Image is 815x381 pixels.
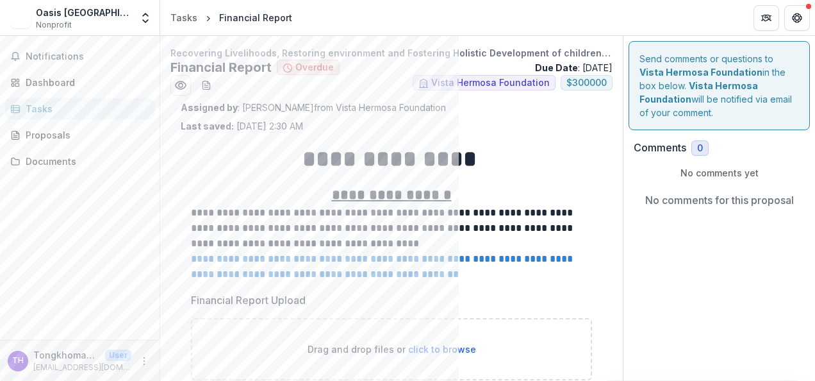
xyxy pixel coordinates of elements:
[170,11,197,24] div: Tasks
[26,155,144,168] div: Documents
[196,75,217,96] button: download-word-button
[181,119,303,133] p: [DATE] 2:30 AM
[308,343,476,356] p: Drag and drop files or
[10,8,31,28] img: Oasis India
[33,362,131,373] p: [EMAIL_ADDRESS][DOMAIN_NAME]
[170,60,272,75] h2: Financial Report
[408,344,476,355] span: click to browse
[105,350,131,361] p: User
[535,61,613,74] p: : [DATE]
[181,102,238,113] strong: Assigned by
[535,62,578,73] strong: Due Date
[165,8,202,27] a: Tasks
[784,5,810,31] button: Get Help
[639,67,762,78] strong: Vista Hermosa Foundation
[753,5,779,31] button: Partners
[26,128,144,142] div: Proposals
[165,8,297,27] nav: breadcrumb
[36,19,72,31] span: Nonprofit
[191,292,306,308] p: Financial Report Upload
[566,78,607,89] span: $ 300000
[697,143,703,154] span: 0
[181,101,602,114] p: : [PERSON_NAME] from Vista Hermosa Foundation
[26,76,144,89] div: Dashboard
[36,6,131,19] div: Oasis [GEOGRAPHIC_DATA]
[170,46,613,60] p: Recovering Livelihoods, Restoring environment and Fostering Holistic Development of children - Oa...
[5,98,154,119] a: Tasks
[26,102,144,115] div: Tasks
[634,166,805,180] p: No comments yet
[5,72,154,93] a: Dashboard
[33,348,100,362] p: Tongkhomang Haokip
[219,11,292,24] div: Financial Report
[645,192,794,208] p: No comments for this proposal
[639,80,758,105] strong: Vista Hermosa Foundation
[431,78,550,89] span: Vista Hermosa Foundation
[170,75,191,96] button: Preview 3958139f-31ba-4a1e-ac88-878737000692.pdf
[295,62,334,73] span: Overdue
[136,5,154,31] button: Open entity switcher
[5,151,154,172] a: Documents
[136,353,152,369] button: More
[181,121,234,131] strong: Last saved:
[634,142,686,154] h2: Comments
[26,51,149,62] span: Notifications
[5,46,154,67] button: Notifications
[629,41,810,130] div: Send comments or questions to in the box below. will be notified via email of your comment.
[12,357,24,365] div: Tongkhomang Haokip
[5,124,154,146] a: Proposals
